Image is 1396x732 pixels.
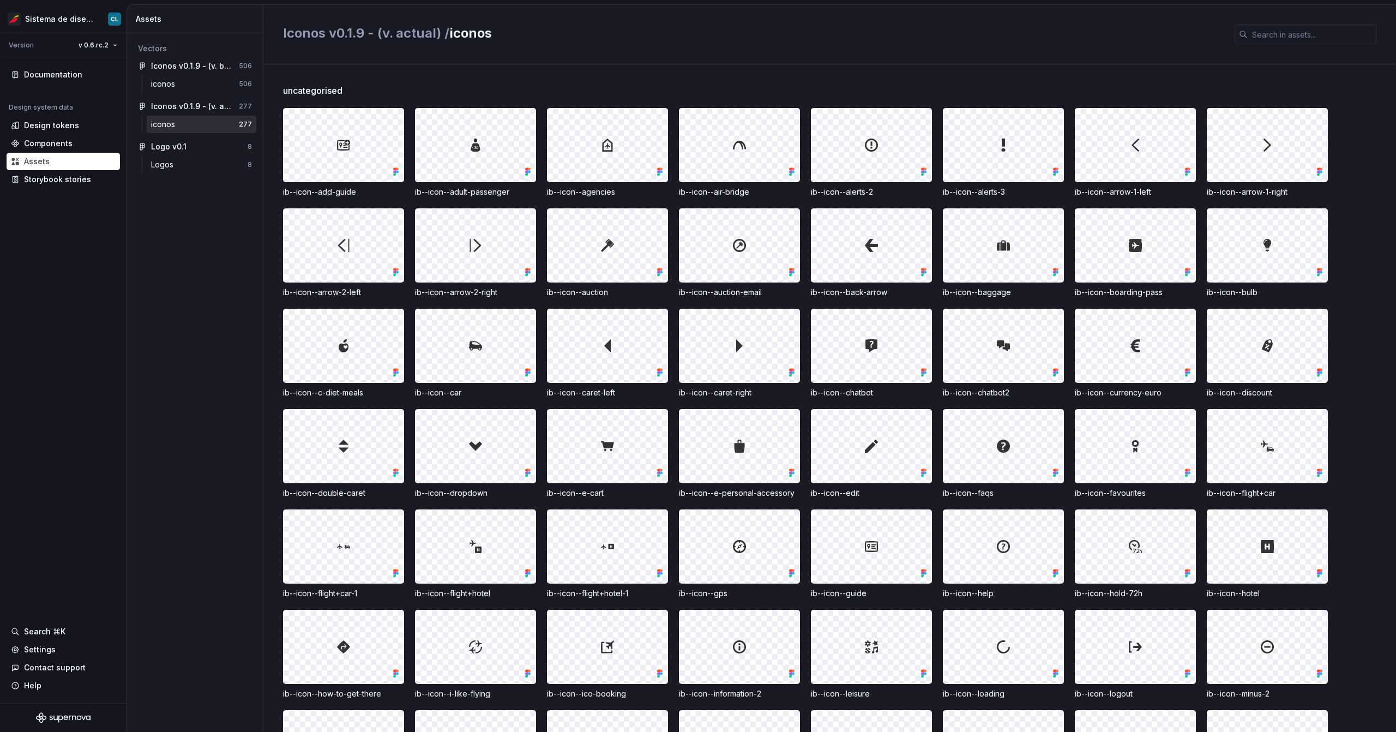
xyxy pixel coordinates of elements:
div: 8 [248,160,252,169]
a: Logo v0.18 [134,138,256,155]
div: ib--icon--arrow-1-left [1075,187,1196,197]
h2: iconos [283,25,1221,42]
div: ib--icon--flight+hotel [415,588,536,599]
div: ib--icon--auction-email [679,287,800,298]
div: ib--icon--chatbot [811,387,932,398]
a: Iconos v0.1.9 - (v. beta)506 [134,57,256,75]
a: Storybook stories [7,171,120,188]
div: ib--icon--add-guide [283,187,404,197]
div: ib--icon--currency-euro [1075,387,1196,398]
div: ib--icon--double-caret [283,488,404,499]
div: ib--icon--how-to-get-there [283,688,404,699]
span: Iconos v0.1.9 - (v. actual) / [283,25,449,41]
div: ib--icon--discount [1207,387,1328,398]
div: Logos [151,159,178,170]
img: 55604660-494d-44a9-beb2-692398e9940a.png [8,13,21,26]
a: Settings [7,641,120,658]
div: ib--icon--edit [811,488,932,499]
div: Vectors [138,43,252,54]
div: ib--icon--flight+hotel-1 [547,588,668,599]
div: 8 [248,142,252,151]
a: iconos506 [147,75,256,93]
a: Logos8 [147,156,256,173]
div: ib--icon--logout [1075,688,1196,699]
div: ib--icon--arrow-2-left [283,287,404,298]
div: Design system data [9,103,73,112]
button: Search ⌘K [7,623,120,640]
div: 506 [239,80,252,88]
div: ib--icon--faqs [943,488,1064,499]
div: ib--icon--air-bridge [679,187,800,197]
div: Sistema de diseño Iberia [25,14,95,25]
div: ib--icon--i-like-flying [415,688,536,699]
div: Documentation [24,69,82,80]
div: ib--icon--c-diet-meals [283,387,404,398]
input: Search in assets... [1248,25,1376,44]
div: ib--icon--dropdown [415,488,536,499]
div: ib--icon--back-arrow [811,287,932,298]
a: Iconos v0.1.9 - (v. actual)277 [134,98,256,115]
a: Assets [7,153,120,170]
div: 506 [239,62,252,70]
div: ib--icon--favourites [1075,488,1196,499]
div: Settings [24,644,56,655]
div: 277 [239,102,252,111]
a: iconos277 [147,116,256,133]
div: ib--icon--arrow-2-right [415,287,536,298]
div: ib--icon--minus-2 [1207,688,1328,699]
button: Contact support [7,659,120,676]
div: ib--icon--car [415,387,536,398]
div: ib--icon--alerts-3 [943,187,1064,197]
div: Contact support [24,662,86,673]
span: v 0.6.rc.2 [79,41,109,50]
div: ib--icon--caret-right [679,387,800,398]
div: Version [9,41,34,50]
button: Help [7,677,120,694]
span: uncategorised [283,84,342,97]
div: ib--icon--ico-booking [547,688,668,699]
div: ib--icon--loading [943,688,1064,699]
div: iconos [151,119,179,130]
div: CL [111,15,118,23]
div: Design tokens [24,120,79,131]
div: ib--icon--caret-left [547,387,668,398]
div: ib--icon--gps [679,588,800,599]
div: Iconos v0.1.9 - (v. actual) [151,101,232,112]
div: Assets [136,14,258,25]
div: ib--icon--alerts-2 [811,187,932,197]
div: ib--icon--boarding-pass [1075,287,1196,298]
div: ib--icon--leisure [811,688,932,699]
a: Design tokens [7,117,120,134]
div: ib--icon--hold-72h [1075,588,1196,599]
div: ib--icon--e-cart [547,488,668,499]
div: Iconos v0.1.9 - (v. beta) [151,61,232,71]
button: v 0.6.rc.2 [74,38,122,53]
div: Assets [24,156,50,167]
button: Sistema de diseño IberiaCL [2,7,124,31]
div: Components [24,138,73,149]
div: 277 [239,120,252,129]
div: ib--icon--chatbot2 [943,387,1064,398]
div: ib--icon--hotel [1207,588,1328,599]
div: ib--icon--guide [811,588,932,599]
a: Components [7,135,120,152]
div: ib--icon--adult-passenger [415,187,536,197]
svg: Supernova Logo [36,712,91,723]
a: Documentation [7,66,120,83]
div: ib--icon--bulb [1207,287,1328,298]
div: ib--icon--flight+car-1 [283,588,404,599]
div: iconos [151,79,179,89]
div: Search ⌘K [24,626,65,637]
div: ib--icon--auction [547,287,668,298]
div: ib--icon--flight+car [1207,488,1328,499]
div: Storybook stories [24,174,91,185]
div: ib--icon--baggage [943,287,1064,298]
div: ib--icon--arrow-1-right [1207,187,1328,197]
div: Help [24,680,41,691]
div: ib--icon--agencies [547,187,668,197]
div: ib--icon--information-2 [679,688,800,699]
div: ib--icon--help [943,588,1064,599]
div: ib--icon--e-personal-accessory [679,488,800,499]
div: Logo v0.1 [151,141,186,152]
